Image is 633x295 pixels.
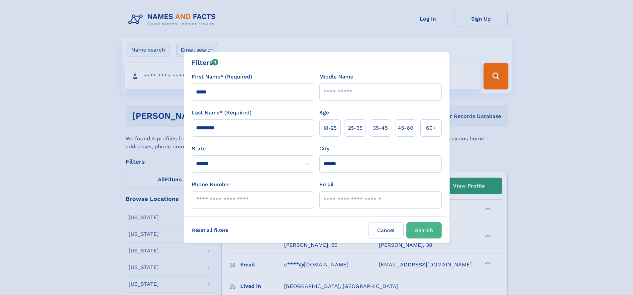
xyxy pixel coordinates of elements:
[192,109,252,117] label: Last Name* (Required)
[369,222,404,238] label: Cancel
[319,145,329,153] label: City
[398,124,413,132] span: 45‑60
[426,124,436,132] span: 60+
[373,124,388,132] span: 35‑45
[192,181,231,189] label: Phone Number
[188,222,233,238] label: Reset all filters
[319,181,334,189] label: Email
[192,145,314,153] label: State
[319,109,329,117] label: Age
[319,73,353,81] label: Middle Name
[192,73,252,81] label: First Name* (Required)
[192,58,219,68] div: Filters
[323,124,337,132] span: 18‑25
[348,124,363,132] span: 25‑35
[406,222,442,238] button: Search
